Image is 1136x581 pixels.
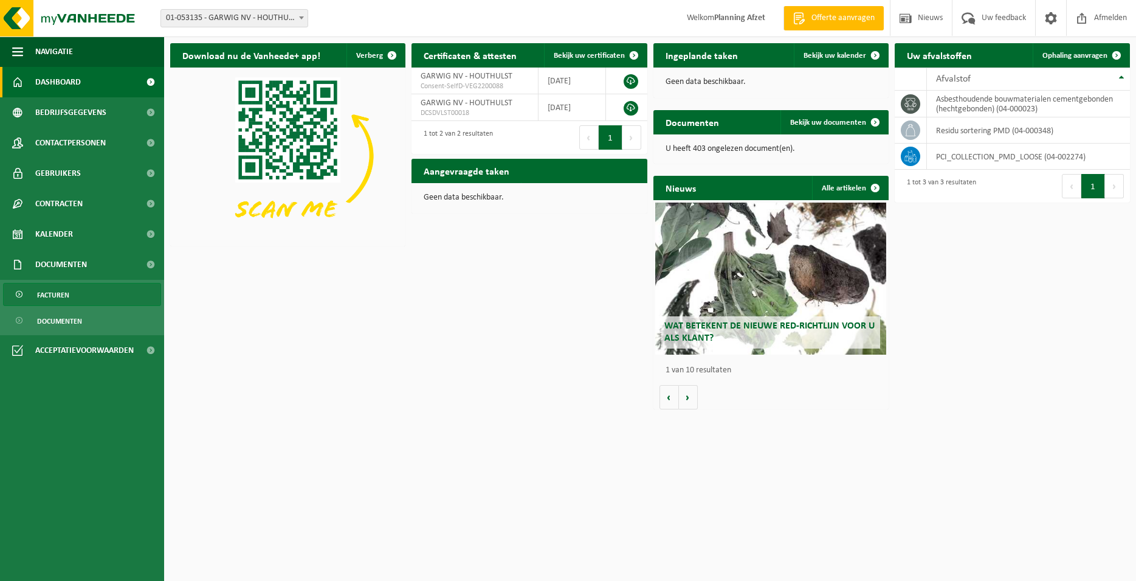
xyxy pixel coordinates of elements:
[895,43,984,67] h2: Uw afvalstoffen
[579,125,599,150] button: Previous
[544,43,646,68] a: Bekijk uw certificaten
[804,52,866,60] span: Bekijk uw kalender
[411,159,522,183] h2: Aangevraagde taken
[666,145,876,153] p: U heeft 403 ongelezen document(en).
[421,108,529,118] span: DCSDVLST00018
[666,366,883,375] p: 1 van 10 resultaten
[170,43,332,67] h2: Download nu de Vanheede+ app!
[421,99,512,108] span: GARWIG NV - HOUTHULST
[1062,174,1081,198] button: Previous
[901,173,976,200] div: 1 tot 3 van 3 resultaten
[714,13,765,23] strong: Planning Afzet
[783,6,884,30] a: Offerte aanvragen
[664,321,875,343] span: Wat betekent de nieuwe RED-richtlijn voor u als klant?
[927,91,1130,117] td: asbesthoudende bouwmaterialen cementgebonden (hechtgebonden) (04-000023)
[653,176,708,200] h2: Nieuws
[35,37,73,67] span: Navigatie
[666,78,876,86] p: Geen data beschikbaar.
[3,309,161,332] a: Documenten
[418,124,493,151] div: 1 tot 2 van 2 resultaten
[35,158,81,189] span: Gebruikers
[35,97,106,128] span: Bedrijfsgegevens
[780,110,887,134] a: Bekijk uw documenten
[1105,174,1124,198] button: Next
[411,43,529,67] h2: Certificaten & attesten
[346,43,404,68] button: Verberg
[936,74,971,84] span: Afvalstof
[679,385,698,409] button: Volgende
[539,68,606,94] td: [DATE]
[927,144,1130,170] td: PCI_COLLECTION_PMD_LOOSE (04-002274)
[35,128,106,158] span: Contactpersonen
[424,193,635,202] p: Geen data beschikbaar.
[808,12,878,24] span: Offerte aanvragen
[790,119,866,127] span: Bekijk uw documenten
[37,310,82,333] span: Documenten
[622,125,641,150] button: Next
[3,283,161,306] a: Facturen
[37,284,69,307] span: Facturen
[161,10,308,27] span: 01-053135 - GARWIG NV - HOUTHULST
[160,9,308,27] span: 01-053135 - GARWIG NV - HOUTHULST
[794,43,887,68] a: Bekijk uw kalender
[35,249,87,280] span: Documenten
[170,68,405,244] img: Download de VHEPlus App
[653,43,750,67] h2: Ingeplande taken
[1033,43,1129,68] a: Ophaling aanvragen
[599,125,622,150] button: 1
[1042,52,1107,60] span: Ophaling aanvragen
[356,52,383,60] span: Verberg
[812,176,887,200] a: Alle artikelen
[421,72,512,81] span: GARWIG NV - HOUTHULST
[35,219,73,249] span: Kalender
[554,52,625,60] span: Bekijk uw certificaten
[35,335,134,366] span: Acceptatievoorwaarden
[421,82,529,91] span: Consent-SelfD-VEG2200088
[655,203,886,355] a: Wat betekent de nieuwe RED-richtlijn voor u als klant?
[35,189,83,219] span: Contracten
[539,94,606,121] td: [DATE]
[927,117,1130,144] td: residu sortering PMD (04-000348)
[35,67,81,97] span: Dashboard
[1081,174,1105,198] button: 1
[659,385,679,409] button: Vorige
[653,110,731,134] h2: Documenten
